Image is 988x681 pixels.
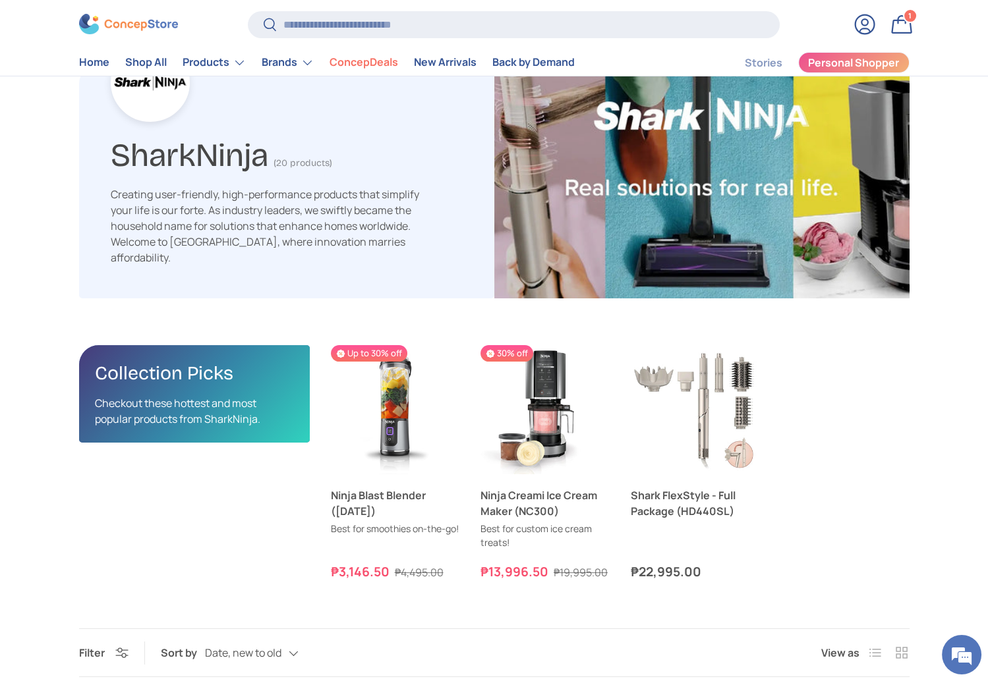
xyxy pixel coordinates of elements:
[111,186,421,265] div: Creating user-friendly, high-performance products that simplify your life is our forte. As indust...
[79,645,129,660] button: Filter
[79,49,575,76] nav: Primary
[205,642,325,665] button: Date, new to old
[631,345,760,474] a: Shark FlexStyle - Full Package (HD440SL)
[808,58,899,68] span: Personal Shopper
[494,64,910,298] img: SharkNinja
[95,361,294,385] h2: Collection Picks
[274,157,332,169] span: (20 products)
[821,645,859,661] span: View as
[480,345,610,474] a: Ninja Creami Ice Cream Maker (NC300)
[175,49,254,76] summary: Products
[254,49,322,76] summary: Brands
[76,166,182,299] span: We're online!
[205,647,281,659] span: Date, new to old
[745,50,782,76] a: Stories
[79,14,178,35] img: ConcepStore
[908,11,912,21] span: 1
[111,130,268,175] h1: SharkNinja
[798,52,910,73] a: Personal Shopper
[480,345,533,362] span: 30% off
[79,645,105,660] span: Filter
[631,487,760,519] a: Shark FlexStyle - Full Package (HD440SL)
[69,74,221,91] div: Chat with us now
[331,345,460,474] a: Ninja Blast Blender (BC151)
[330,50,398,76] a: ConcepDeals
[480,487,610,519] a: Ninja Creami Ice Cream Maker (NC300)
[7,360,251,406] textarea: Type your message and hit 'Enter'
[331,487,460,519] a: Ninja Blast Blender ([DATE])
[161,645,205,661] label: Sort by
[95,395,294,427] p: Checkout these hottest and most popular products from SharkNinja.
[331,345,407,362] span: Up to 30% off
[125,50,167,76] a: Shop All
[414,50,477,76] a: New Arrivals
[216,7,248,38] div: Minimize live chat window
[492,50,575,76] a: Back by Demand
[79,50,109,76] a: Home
[713,49,910,76] nav: Secondary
